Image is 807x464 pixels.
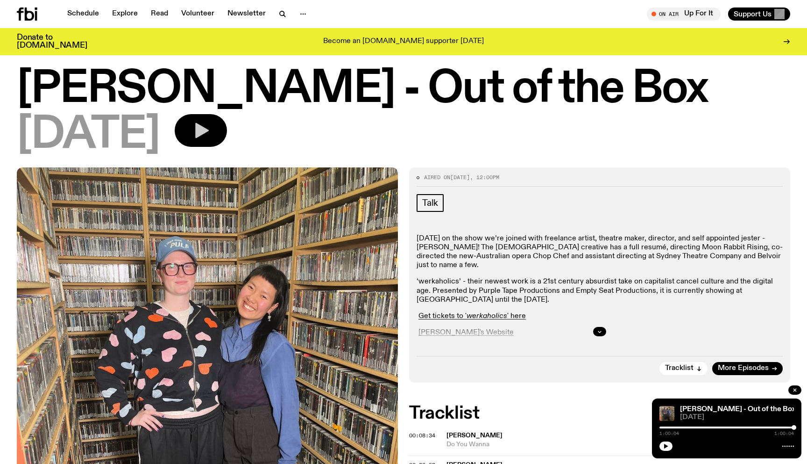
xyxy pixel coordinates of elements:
[718,365,769,372] span: More Episodes
[417,234,783,270] p: [DATE] on the show we’re joined with freelance artist, theatre maker, director, and self appointe...
[734,10,772,18] span: Support Us
[774,431,794,436] span: 1:00:04
[222,7,271,21] a: Newsletter
[17,68,790,110] h1: [PERSON_NAME] - Out of the Box
[659,362,708,375] button: Tracklist
[446,432,503,439] span: [PERSON_NAME]
[680,406,796,413] a: [PERSON_NAME] - Out of the Box
[659,431,679,436] span: 1:00:04
[323,37,484,46] p: Become an [DOMAIN_NAME] supporter [DATE]
[728,7,790,21] button: Support Us
[417,194,444,212] a: Talk
[409,433,435,438] button: 00:08:34
[418,312,526,320] a: Get tickets to 'werkaholics' here
[145,7,174,21] a: Read
[680,414,794,421] span: [DATE]
[176,7,220,21] a: Volunteer
[450,174,470,181] span: [DATE]
[712,362,783,375] a: More Episodes
[467,312,507,320] em: werkaholics
[665,365,694,372] span: Tracklist
[409,405,790,422] h2: Tracklist
[470,174,499,181] span: , 12:00pm
[106,7,143,21] a: Explore
[62,7,105,21] a: Schedule
[17,34,87,50] h3: Donate to [DOMAIN_NAME]
[17,114,160,156] span: [DATE]
[647,7,721,21] button: On AirUp For It
[409,432,435,439] span: 00:08:34
[659,406,674,421] img: Kate Saap & Nicole Pingon
[417,277,783,304] p: ‘ werkaholics ’ - their newest work is a 21st century absurdist take on capitalist cancel culture...
[424,174,450,181] span: Aired on
[446,440,790,449] span: Do You Wanna
[422,198,438,208] span: Talk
